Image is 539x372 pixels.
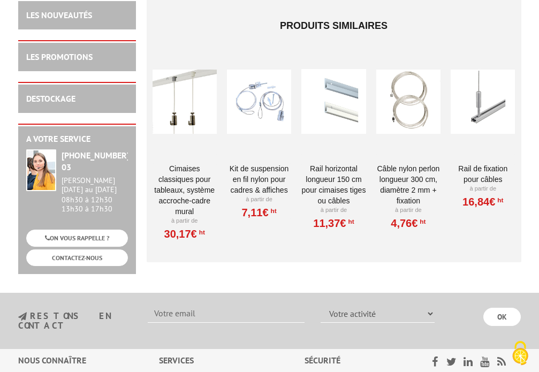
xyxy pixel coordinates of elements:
[451,185,515,193] p: À partir de
[159,354,305,367] div: Services
[62,150,130,173] strong: [PHONE_NUMBER] 03
[241,209,276,216] a: 7,11€HT
[313,220,354,226] a: 11,37€HT
[227,195,291,204] p: À partir de
[26,93,75,104] a: DESTOCKAGE
[495,196,503,204] sup: HT
[148,305,305,323] input: Votre email
[197,229,205,236] sup: HT
[462,199,503,205] a: 16,84€HT
[451,163,515,185] a: Rail de fixation pour câbles
[502,336,539,372] button: Cookies (fenêtre modale)
[376,206,441,215] p: À partir de
[301,163,366,206] a: Rail horizontal longueur 150 cm pour cimaises tiges ou câbles
[269,207,277,215] sup: HT
[26,249,128,266] a: CONTACTEZ-NOUS
[18,354,159,367] div: Nous connaître
[26,230,128,246] a: ON VOUS RAPPELLE ?
[391,220,426,226] a: 4,76€HT
[280,20,388,31] span: Produits similaires
[26,149,56,191] img: widget-service.jpg
[62,176,128,213] div: 08h30 à 12h30 13h30 à 17h30
[227,163,291,195] a: Kit de suspension en fil nylon pour cadres & affiches
[417,218,426,225] sup: HT
[153,217,217,225] p: À partir de
[18,312,27,321] img: newsletter.jpg
[483,308,521,326] input: OK
[62,176,128,194] div: [PERSON_NAME][DATE] au [DATE]
[305,354,415,367] div: Sécurité
[301,206,366,215] p: À partir de
[153,163,217,217] a: Cimaises CLASSIQUES pour tableaux, système accroche-cadre mural
[346,218,354,225] sup: HT
[507,340,534,367] img: Cookies (fenêtre modale)
[164,231,205,237] a: 30,17€HT
[18,312,132,330] h3: restons en contact
[26,10,92,20] a: LES NOUVEAUTÉS
[376,163,441,206] a: Câble nylon perlon longueur 300 cm, diamètre 2 mm + fixation
[26,134,128,144] h2: A votre service
[26,51,93,62] a: LES PROMOTIONS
